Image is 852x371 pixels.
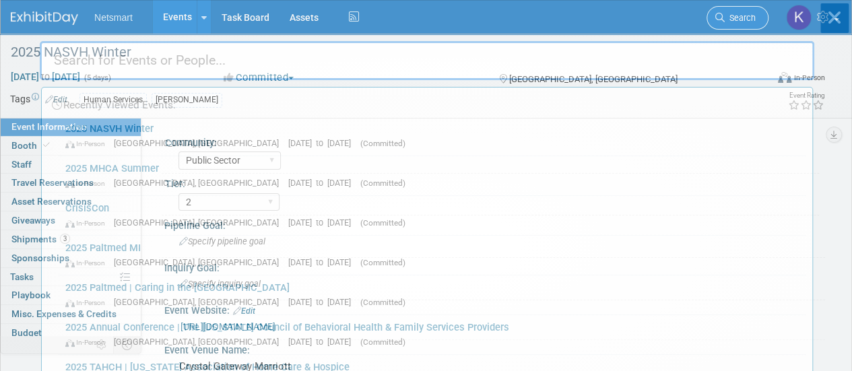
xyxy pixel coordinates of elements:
a: 2025 Annual Conference​ | The [US_STATE] Council of Behavioral Health & Family Services Providers... [59,315,806,354]
span: [DATE] to [DATE] [288,297,358,307]
span: [GEOGRAPHIC_DATA], [GEOGRAPHIC_DATA] [114,178,286,188]
span: (Committed) [360,258,405,267]
span: (Committed) [360,337,405,347]
span: (Committed) [360,178,405,188]
span: [DATE] to [DATE] [288,178,358,188]
span: [DATE] to [DATE] [288,337,358,347]
div: Recently Viewed Events: [48,88,806,116]
input: Search for Events or People... [40,41,814,80]
a: 2025 MHCA Summer In-Person [GEOGRAPHIC_DATA], [GEOGRAPHIC_DATA] [DATE] to [DATE] (Committed) [59,156,806,195]
span: (Committed) [360,139,405,148]
span: In-Person [65,298,111,307]
span: [GEOGRAPHIC_DATA], [GEOGRAPHIC_DATA] [114,138,286,148]
span: (Committed) [360,298,405,307]
span: In-Person [65,179,111,188]
span: [GEOGRAPHIC_DATA], [GEOGRAPHIC_DATA] [114,217,286,228]
a: 2025 Paltmed MI In-Person [GEOGRAPHIC_DATA], [GEOGRAPHIC_DATA] [DATE] to [DATE] (Committed) [59,236,806,275]
span: [GEOGRAPHIC_DATA], [GEOGRAPHIC_DATA] [114,297,286,307]
span: In-Person [65,219,111,228]
span: (Committed) [360,218,405,228]
a: 2025 NASVH Winter​ In-Person [GEOGRAPHIC_DATA], [GEOGRAPHIC_DATA] [DATE] to [DATE] (Committed) [59,116,806,156]
a: 2025 Paltmed | Caring in the [GEOGRAPHIC_DATA] In-Person [GEOGRAPHIC_DATA], [GEOGRAPHIC_DATA] [DA... [59,275,806,314]
span: In-Person [65,338,111,347]
span: [GEOGRAPHIC_DATA], [GEOGRAPHIC_DATA] [114,337,286,347]
span: [GEOGRAPHIC_DATA], [GEOGRAPHIC_DATA] [114,257,286,267]
a: CrisisCon In-Person [GEOGRAPHIC_DATA], [GEOGRAPHIC_DATA] [DATE] to [DATE] (Committed) [59,196,806,235]
span: [DATE] to [DATE] [288,257,358,267]
span: In-Person [65,139,111,148]
span: [DATE] to [DATE] [288,217,358,228]
span: [DATE] to [DATE] [288,138,358,148]
span: In-Person [65,259,111,267]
